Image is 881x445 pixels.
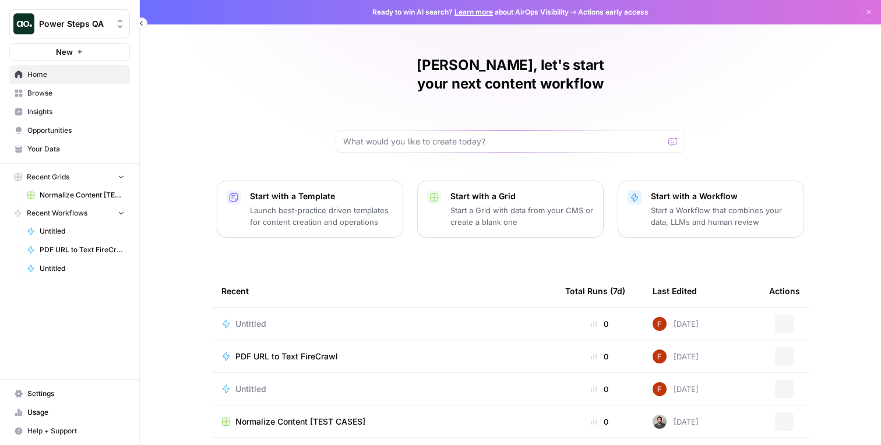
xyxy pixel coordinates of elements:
a: Home [9,65,130,84]
input: What would you like to create today? [343,136,664,147]
a: Browse [9,84,130,103]
button: Start with a TemplateLaunch best-practice driven templates for content creation and operations [217,181,403,238]
a: Untitled [22,259,130,278]
p: Start with a Template [250,190,393,202]
span: Recent Workflows [27,208,87,218]
button: Recent Grids [9,168,130,186]
div: Total Runs (7d) [565,275,625,307]
span: Actions early access [578,7,649,17]
div: [DATE] [653,317,699,331]
span: Usage [27,407,125,418]
span: PDF URL to Text FireCrawl [235,351,338,362]
a: Untitled [221,383,547,395]
div: 0 [565,318,634,330]
span: Untitled [235,383,266,395]
div: 0 [565,383,634,395]
button: Start with a WorkflowStart a Workflow that combines your data, LLMs and human review [618,181,804,238]
span: Browse [27,88,125,98]
div: Actions [769,275,800,307]
span: Normalize Content [TEST CASES] [235,416,365,428]
a: Opportunities [9,121,130,140]
p: Start with a Workflow [651,190,794,202]
div: 0 [565,351,634,362]
p: Launch best-practice driven templates for content creation and operations [250,204,393,228]
span: PDF URL to Text FireCrawl [40,245,125,255]
img: 7nhihnjpesijol0l01fvic7q4e5q [653,349,667,363]
a: Settings [9,384,130,403]
button: Start with a GridStart a Grid with data from your CMS or create a blank one [417,181,604,238]
a: PDF URL to Text FireCrawl [22,241,130,259]
button: New [9,43,130,61]
div: Last Edited [653,275,697,307]
button: Recent Workflows [9,204,130,222]
span: Help + Support [27,426,125,436]
img: 7nhihnjpesijol0l01fvic7q4e5q [653,382,667,396]
span: Recent Grids [27,172,69,182]
span: Ready to win AI search? about AirOps Visibility [372,7,569,17]
h1: [PERSON_NAME], let's start your next content workflow [336,56,685,93]
span: Opportunities [27,125,125,136]
img: 7nhihnjpesijol0l01fvic7q4e5q [653,317,667,331]
span: Untitled [235,318,266,330]
a: Normalize Content [TEST CASES] [221,416,547,428]
p: Start with a Grid [450,190,594,202]
a: Untitled [22,222,130,241]
div: [DATE] [653,382,699,396]
div: [DATE] [653,349,699,363]
span: Your Data [27,144,125,154]
p: Start a Workflow that combines your data, LLMs and human review [651,204,794,228]
span: Insights [27,107,125,117]
span: Home [27,69,125,80]
span: New [56,46,73,58]
span: Untitled [40,263,125,274]
a: Untitled [221,318,547,330]
a: Insights [9,103,130,121]
div: [DATE] [653,415,699,429]
div: Recent [221,275,547,307]
button: Help + Support [9,422,130,440]
img: Power Steps QA Logo [13,13,34,34]
div: 0 [565,416,634,428]
button: Workspace: Power Steps QA [9,9,130,38]
a: Usage [9,403,130,422]
a: Your Data [9,140,130,158]
a: Learn more [454,8,493,16]
span: Power Steps QA [39,18,110,30]
span: Settings [27,389,125,399]
a: PDF URL to Text FireCrawl [221,351,547,362]
a: Normalize Content [TEST CASES] [22,186,130,204]
p: Start a Grid with data from your CMS or create a blank one [450,204,594,228]
span: Normalize Content [TEST CASES] [40,190,125,200]
span: Untitled [40,226,125,236]
img: 16hj2zu27bdcdvv6x26f6v9ttfr9 [653,415,667,429]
